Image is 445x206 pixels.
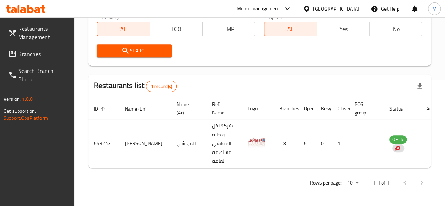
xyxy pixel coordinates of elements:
a: Support.OpsPlatform [4,113,48,123]
span: All [100,24,147,34]
span: Branches [18,50,69,58]
th: Logo [242,98,274,119]
button: TMP [202,22,255,36]
div: OPEN [389,135,407,144]
span: OPEN [389,135,407,143]
label: Upsell [269,15,282,20]
a: Search Branch Phone [3,62,74,88]
span: 1 record(s) [146,83,176,90]
span: Name (Ar) [177,100,198,117]
td: 8 [274,119,298,168]
span: Yes [320,24,367,34]
img: delivery hero logo [394,145,400,151]
span: All [267,24,314,34]
p: Rows per page: [310,179,342,187]
img: Al Mawashi [248,133,265,151]
th: Closed [332,98,349,119]
h2: Restaurants list [94,80,177,92]
span: ID [94,105,107,113]
td: [PERSON_NAME] [119,119,171,168]
div: Indicates that the vendor menu management has been moved to DH Catalog service [392,144,404,152]
p: 1-1 of 1 [373,179,389,187]
td: 653243 [88,119,119,168]
button: Yes [317,22,370,36]
td: المواشي [171,119,206,168]
th: Open [298,98,315,119]
th: Branches [274,98,298,119]
button: Search [97,44,172,57]
div: Export file [411,78,428,95]
span: Search [102,46,166,55]
span: 1.0.0 [22,94,33,104]
th: Busy [315,98,332,119]
span: Restaurants Management [18,24,69,41]
span: Status [389,105,412,113]
span: Name (En) [125,105,156,113]
td: شركة نقل وتجارة المواشي مساهمة العامة [206,119,242,168]
table: enhanced table [88,98,445,168]
td: 1 [332,119,349,168]
button: All [264,22,317,36]
div: [GEOGRAPHIC_DATA] [313,5,360,13]
button: All [97,22,150,36]
td: 0 [315,119,332,168]
td: 6 [298,119,315,168]
button: TGO [150,22,203,36]
span: Version: [4,94,21,104]
span: Search Branch Phone [18,67,69,83]
label: Delivery [102,15,119,20]
span: Get support on: [4,106,36,116]
span: TGO [153,24,200,34]
span: Ref. Name [212,100,234,117]
th: Action [421,98,445,119]
a: Restaurants Management [3,20,74,45]
span: No [373,24,420,34]
div: Menu-management [237,5,280,13]
button: No [369,22,422,36]
span: M [432,5,437,13]
span: TMP [205,24,253,34]
span: POS group [355,100,375,117]
div: Rows per page: [344,178,361,188]
a: Branches [3,45,74,62]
